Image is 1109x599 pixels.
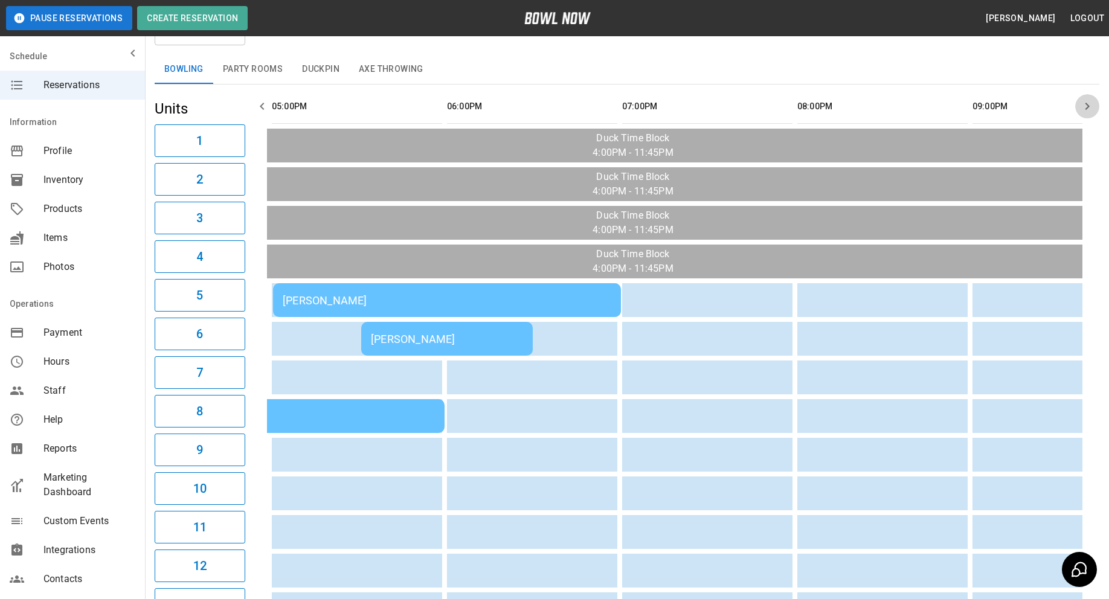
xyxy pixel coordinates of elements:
[196,170,203,189] h6: 2
[43,543,135,557] span: Integrations
[981,7,1060,30] button: [PERSON_NAME]
[196,324,203,344] h6: 6
[155,511,245,543] button: 11
[447,89,617,124] th: 06:00PM
[155,55,213,84] button: Bowling
[155,202,245,234] button: 3
[272,89,442,124] th: 05:00PM
[43,173,135,187] span: Inventory
[196,363,203,382] h6: 7
[283,294,611,307] div: [PERSON_NAME]
[196,402,203,421] h6: 8
[155,99,245,118] h5: Units
[196,208,203,228] h6: 3
[193,479,207,498] h6: 10
[196,440,203,460] h6: 9
[155,55,1099,84] div: inventory tabs
[155,279,245,312] button: 5
[43,260,135,274] span: Photos
[43,144,135,158] span: Profile
[43,202,135,216] span: Products
[6,6,132,30] button: Pause Reservations
[43,231,135,245] span: Items
[292,55,349,84] button: Duckpin
[213,55,292,84] button: Party Rooms
[43,325,135,340] span: Payment
[155,434,245,466] button: 9
[349,55,433,84] button: Axe Throwing
[196,131,203,150] h6: 1
[43,383,135,398] span: Staff
[196,247,203,266] h6: 4
[196,286,203,305] h6: 5
[43,441,135,456] span: Reports
[43,354,135,369] span: Hours
[155,549,245,582] button: 12
[155,356,245,389] button: 7
[155,124,245,157] button: 1
[155,163,245,196] button: 2
[1066,7,1109,30] button: Logout
[155,472,245,505] button: 10
[155,240,245,273] button: 4
[155,318,245,350] button: 6
[43,78,135,92] span: Reservations
[193,556,207,575] h6: 12
[371,333,523,345] div: [PERSON_NAME]
[43,514,135,528] span: Custom Events
[155,395,245,428] button: 8
[43,572,135,586] span: Contacts
[43,470,135,499] span: Marketing Dashboard
[622,89,792,124] th: 07:00PM
[193,517,207,537] h6: 11
[137,6,248,30] button: Create Reservation
[106,410,435,423] div: [PERSON_NAME]
[524,12,591,24] img: logo
[43,412,135,427] span: Help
